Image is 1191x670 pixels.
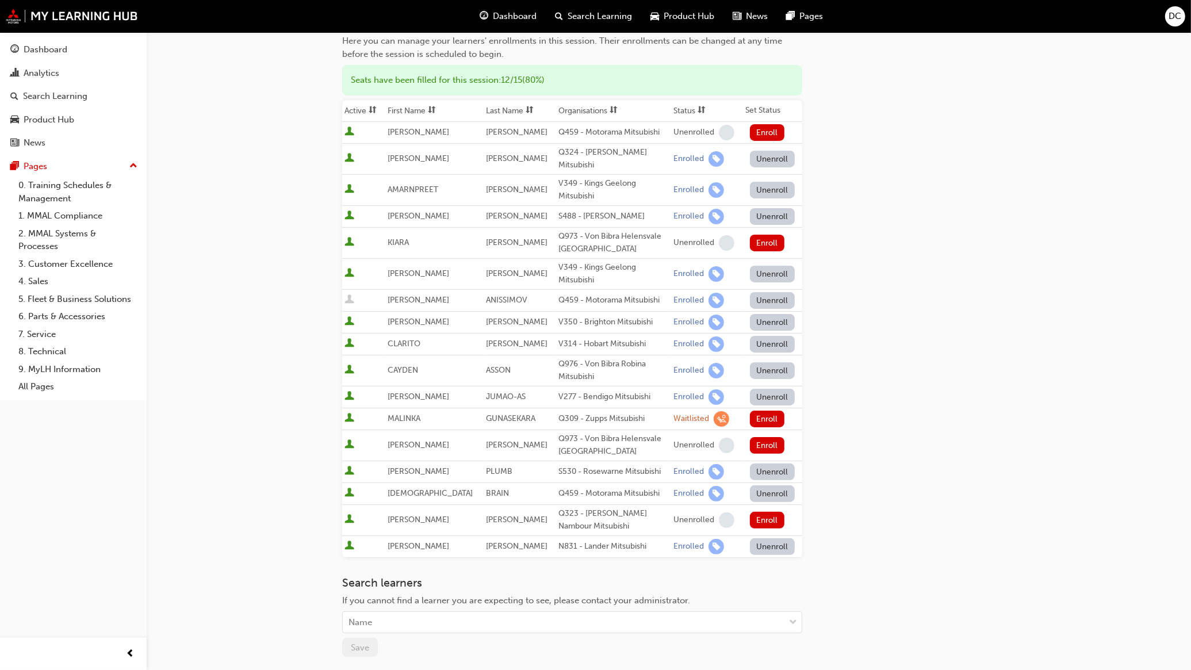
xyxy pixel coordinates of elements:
span: learningRecordVerb_ENROLL-icon [709,209,724,224]
a: guage-iconDashboard [471,5,546,28]
div: V314 - Hobart Mitsubishi [558,338,669,351]
div: Q323 - [PERSON_NAME] Nambour Mitsubishi [558,507,669,533]
span: [PERSON_NAME] [486,269,547,278]
span: learningRecordVerb_ENROLL-icon [709,266,724,282]
div: Q324 - [PERSON_NAME] Mitsubishi [558,146,669,172]
button: Unenroll [750,485,795,502]
span: learningRecordVerb_ENROLL-icon [709,182,724,198]
button: Unenroll [750,314,795,331]
button: DC [1165,6,1185,26]
button: Unenroll [750,464,795,480]
span: sorting-icon [698,106,706,116]
button: Save [342,638,378,657]
span: [PERSON_NAME] [486,317,547,327]
a: 4. Sales [14,273,142,290]
span: User is active [344,439,354,451]
h3: Search learners [342,576,802,589]
a: News [5,132,142,154]
span: Dashboard [493,10,537,23]
span: learningRecordVerb_ENROLL-icon [709,363,724,378]
button: Unenroll [750,336,795,353]
span: CAYDEN [388,365,418,375]
div: Dashboard [24,43,67,56]
span: User is active [344,210,354,222]
a: news-iconNews [724,5,778,28]
div: Enrolled [673,269,704,280]
button: Enroll [750,235,784,251]
span: chart-icon [10,68,19,79]
span: DC [1169,10,1182,23]
th: Toggle SortBy [556,100,671,122]
span: [PERSON_NAME] [388,440,449,450]
span: User is active [344,488,354,499]
th: Set Status [743,100,802,122]
div: Q973 - Von Bibra Helensvale [GEOGRAPHIC_DATA] [558,230,669,256]
th: Toggle SortBy [484,100,556,122]
span: User is active [344,184,354,196]
button: Unenroll [750,266,795,282]
span: User is inactive [344,294,354,306]
span: search-icon [556,9,564,24]
span: learningRecordVerb_ENROLL-icon [709,389,724,405]
button: Unenroll [750,389,795,405]
span: search-icon [10,91,18,102]
div: Product Hub [24,113,74,127]
button: Enroll [750,512,784,529]
div: Enrolled [673,185,704,196]
a: 5. Fleet & Business Solutions [14,290,142,308]
span: down-icon [789,615,797,630]
span: Save [351,642,369,653]
span: [PERSON_NAME] [486,211,547,221]
span: CLARITO [388,339,420,349]
div: V277 - Bendigo Mitsubishi [558,390,669,404]
span: User is active [344,391,354,403]
span: learningRecordVerb_NONE-icon [719,235,734,251]
span: User is active [344,413,354,424]
button: Unenroll [750,182,795,198]
span: User is active [344,268,354,280]
div: Enrolled [673,392,704,403]
span: User is active [344,466,354,477]
span: learningRecordVerb_ENROLL-icon [709,151,724,167]
span: sorting-icon [369,106,377,116]
span: news-icon [733,9,742,24]
button: Unenroll [750,292,795,309]
button: Unenroll [750,208,795,225]
div: Waitlisted [673,414,709,424]
span: news-icon [10,138,19,148]
a: Search Learning [5,86,142,107]
span: sorting-icon [526,106,534,116]
div: Unenrolled [673,127,714,138]
span: GUNASEKARA [486,414,535,423]
div: S530 - Rosewarne Mitsubishi [558,465,669,478]
span: KIARA [388,238,409,247]
button: Unenroll [750,538,795,555]
button: Enroll [750,124,784,141]
div: Pages [24,160,47,173]
span: User is active [344,127,354,138]
span: learningRecordVerb_WAITLIST-icon [714,411,729,427]
span: PLUMB [486,466,512,476]
span: [PERSON_NAME] [388,541,449,551]
div: Enrolled [673,211,704,222]
span: learningRecordVerb_NONE-icon [719,512,734,528]
span: [DEMOGRAPHIC_DATA] [388,488,473,498]
div: N831 - Lander Mitsubishi [558,540,669,553]
span: car-icon [10,115,19,125]
div: Enrolled [673,365,704,376]
span: [PERSON_NAME] [486,440,547,450]
a: mmal [6,9,138,24]
span: User is active [344,316,354,328]
div: V349 - Kings Geelong Mitsubishi [558,177,669,203]
span: News [746,10,768,23]
span: [PERSON_NAME] [486,541,547,551]
span: [PERSON_NAME] [486,238,547,247]
span: guage-icon [480,9,489,24]
a: 7. Service [14,326,142,343]
span: User is active [344,514,354,526]
div: Enrolled [673,154,704,164]
span: learningRecordVerb_ENROLL-icon [709,336,724,352]
button: Pages [5,156,142,177]
button: DashboardAnalyticsSearch LearningProduct HubNews [5,37,142,156]
th: Toggle SortBy [385,100,484,122]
